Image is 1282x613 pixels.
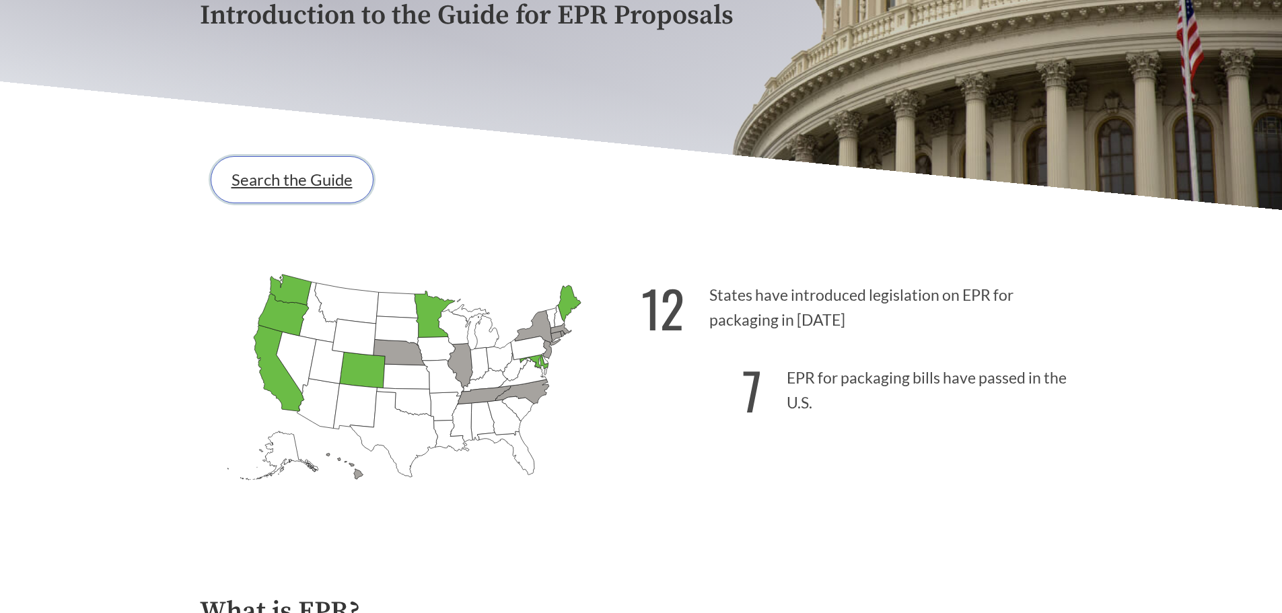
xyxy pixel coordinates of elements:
strong: 7 [742,353,762,427]
strong: 12 [641,271,684,345]
a: Search the Guide [211,156,373,203]
p: States have introduced legislation on EPR for packaging in [DATE] [641,262,1083,345]
p: Introduction to the Guide for EPR Proposals [200,1,1083,31]
p: EPR for packaging bills have passed in the U.S. [641,345,1083,428]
